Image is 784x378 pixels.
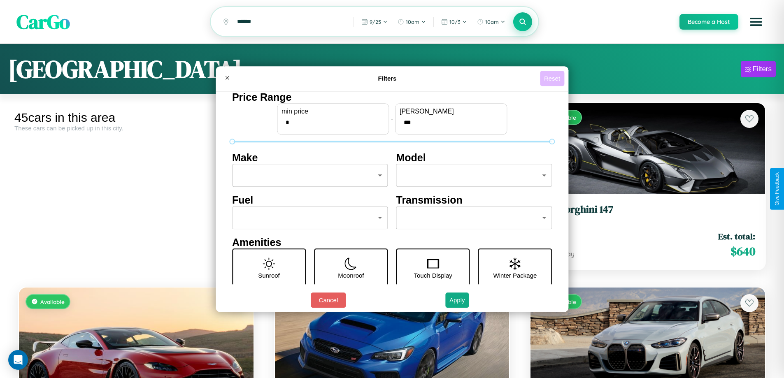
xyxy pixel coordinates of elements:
[311,292,346,308] button: Cancel
[338,270,364,281] p: Moonroof
[232,237,552,248] h4: Amenities
[235,75,540,82] h4: Filters
[232,194,388,206] h4: Fuel
[391,113,393,124] p: -
[396,194,552,206] h4: Transmission
[473,15,509,28] button: 10am
[406,19,419,25] span: 10am
[540,71,564,86] button: Reset
[493,270,537,281] p: Winter Package
[485,19,499,25] span: 10am
[232,152,388,164] h4: Make
[393,15,430,28] button: 10am
[8,350,28,370] div: Open Intercom Messenger
[370,19,381,25] span: 9 / 25
[774,172,780,206] div: Give Feedback
[730,243,755,260] span: $ 640
[437,15,471,28] button: 10/3
[14,125,258,132] div: These cars can be picked up in this city.
[718,230,755,242] span: Est. total:
[8,52,242,86] h1: [GEOGRAPHIC_DATA]
[16,8,70,35] span: CarGo
[14,111,258,125] div: 45 cars in this area
[540,204,755,216] h3: Lamborghini 147
[449,19,461,25] span: 10 / 3
[400,108,503,115] label: [PERSON_NAME]
[445,292,469,308] button: Apply
[258,270,280,281] p: Sunroof
[232,91,552,103] h4: Price Range
[396,152,552,164] h4: Model
[40,298,65,305] span: Available
[679,14,738,30] button: Become a Host
[744,10,768,33] button: Open menu
[414,270,452,281] p: Touch Display
[741,61,776,77] button: Filters
[357,15,392,28] button: 9/25
[281,108,384,115] label: min price
[540,204,755,224] a: Lamborghini 1472021
[753,65,772,73] div: Filters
